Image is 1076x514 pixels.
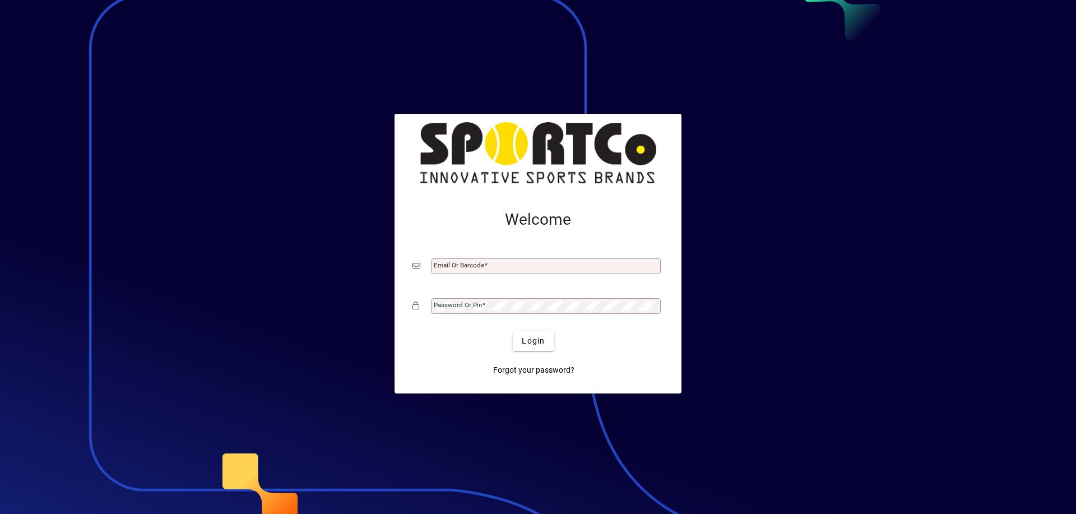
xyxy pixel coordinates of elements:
[434,301,482,309] mat-label: Password or Pin
[513,331,554,351] button: Login
[522,335,545,347] span: Login
[434,261,484,269] mat-label: Email or Barcode
[493,364,574,376] span: Forgot your password?
[412,210,664,229] h2: Welcome
[489,360,579,380] a: Forgot your password?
